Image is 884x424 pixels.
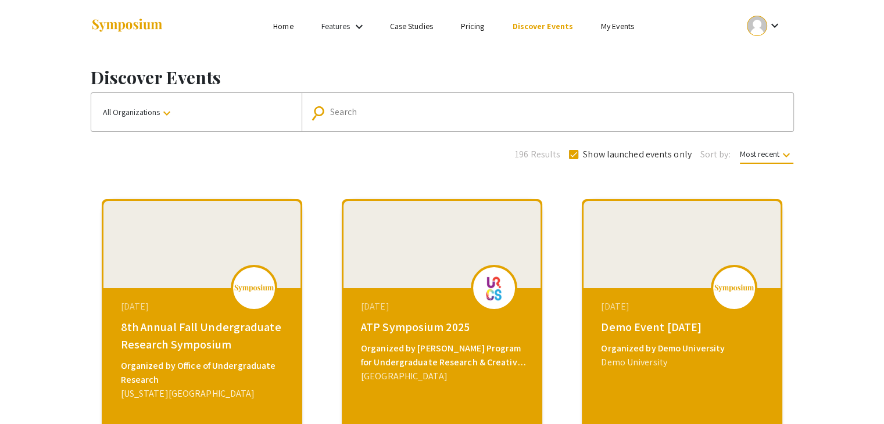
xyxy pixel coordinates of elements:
span: Show launched events only [583,148,692,161]
span: Most recent [740,149,793,164]
div: [DATE] [361,300,526,314]
button: Most recent [731,143,803,164]
div: [GEOGRAPHIC_DATA] [361,369,526,383]
div: Organized by Demo University [601,342,766,355]
img: logo_v2.png [234,284,274,292]
a: My Events [601,21,634,31]
div: [DATE] [601,300,766,314]
div: 8th Annual Fall Undergraduate Research Symposium [121,318,286,353]
img: logo_v2.png [714,284,754,292]
div: [DATE] [121,300,286,314]
mat-icon: Expand Features list [352,20,366,34]
div: Organized by Office of Undergraduate Research [121,359,286,387]
span: Sort by: [700,148,731,161]
span: 196 Results [515,148,560,161]
iframe: Chat [9,372,49,415]
a: Case Studies [390,21,433,31]
div: [US_STATE][GEOGRAPHIC_DATA] [121,387,286,401]
span: All Organizations [103,107,174,117]
a: Features [321,21,350,31]
div: Demo Event [DATE] [601,318,766,336]
img: atp2025_eventLogo_56bb79_.png [477,273,511,302]
mat-icon: Expand account dropdown [767,19,781,33]
mat-icon: keyboard_arrow_down [160,106,174,120]
a: Pricing [461,21,485,31]
h1: Discover Events [91,67,794,88]
div: Demo University [601,355,766,369]
mat-icon: keyboard_arrow_down [779,148,793,162]
button: All Organizations [91,93,302,131]
img: Symposium by ForagerOne [91,18,163,34]
a: Home [273,21,293,31]
a: Discover Events [512,21,573,31]
div: ATP Symposium 2025 [361,318,526,336]
button: Expand account dropdown [735,13,793,39]
div: Organized by [PERSON_NAME] Program for Undergraduate Research & Creative Scholarship [361,342,526,369]
mat-icon: Search [313,103,330,123]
